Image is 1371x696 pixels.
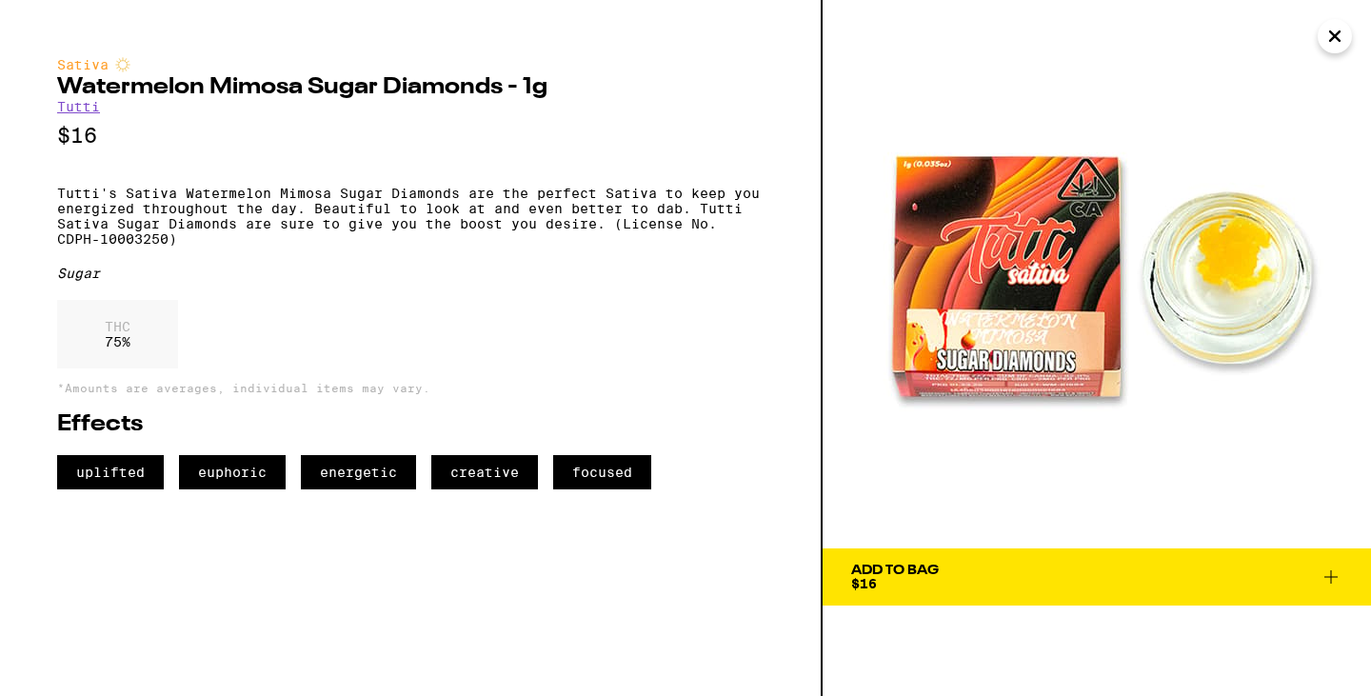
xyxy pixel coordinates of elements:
div: 75 % [57,300,178,368]
div: Sugar [57,266,764,281]
span: $16 [851,576,877,591]
h2: Watermelon Mimosa Sugar Diamonds - 1g [57,76,764,99]
span: creative [431,455,538,489]
h2: Effects [57,413,764,436]
div: Add To Bag [851,564,939,577]
button: Add To Bag$16 [823,548,1371,606]
p: $16 [57,124,764,148]
span: focused [553,455,651,489]
img: sativaColor.svg [115,57,130,72]
span: energetic [301,455,416,489]
span: euphoric [179,455,286,489]
span: uplifted [57,455,164,489]
a: Tutti [57,99,100,114]
p: Tutti's Sativa Watermelon Mimosa Sugar Diamonds are the perfect Sativa to keep you energized thro... [57,186,764,247]
p: *Amounts are averages, individual items may vary. [57,382,764,394]
p: THC [105,319,130,334]
button: Close [1318,19,1352,53]
div: Sativa [57,57,764,72]
span: Hi. Need any help? [11,13,137,29]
